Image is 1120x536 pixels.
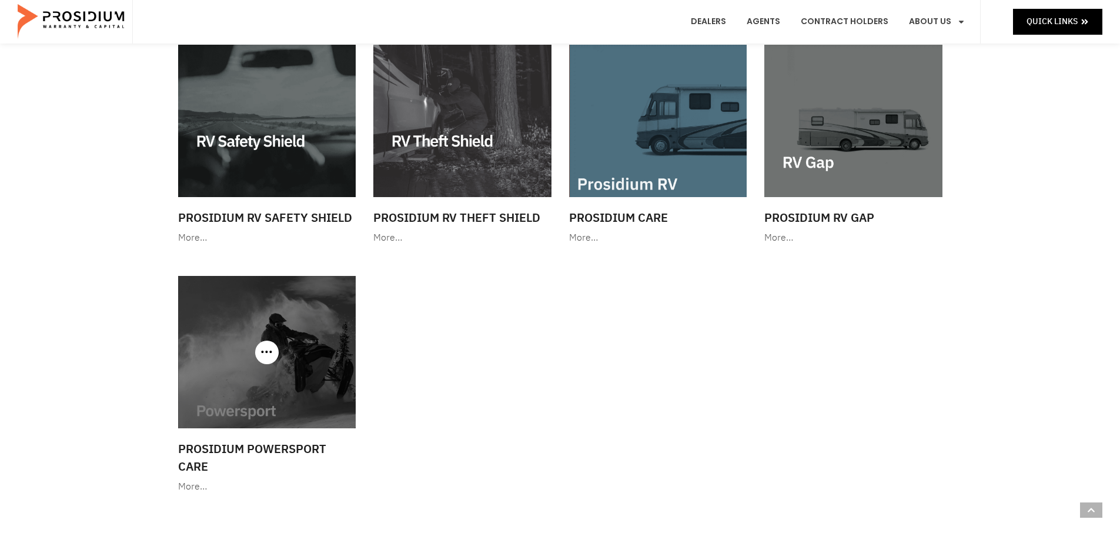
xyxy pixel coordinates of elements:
h3: Prosidium RV Theft Shield [373,209,551,227]
div: More… [569,229,747,247]
a: Prosidium RV Gap More… [758,39,948,252]
h3: Prosidium Powersport Care [178,440,356,475]
h3: Prosidium RV Safety Shield [178,209,356,227]
a: Prosidium RV Safety Shield More… [172,39,362,252]
div: More… [178,229,356,247]
a: Prosidium Powersport Care More… [172,270,362,501]
a: Quick Links [1013,9,1102,34]
a: Prosidium RV Theft Shield More… [367,39,557,252]
h3: Prosidium Care [569,209,747,227]
h3: Prosidium RV Gap [764,209,942,227]
span: Quick Links [1027,14,1078,29]
div: More… [764,229,942,247]
div: More… [373,229,551,247]
div: More… [178,478,356,495]
a: Prosidium Care More… [563,39,753,252]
